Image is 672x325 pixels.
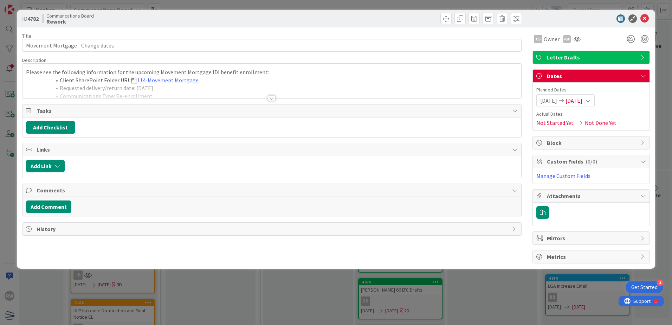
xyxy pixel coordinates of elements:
[26,160,65,172] button: Add Link
[22,57,46,63] span: Description
[547,157,637,166] span: Custom Fields
[46,13,94,19] span: Communcations Board
[547,53,637,62] span: Letter Drafts
[547,192,637,200] span: Attachments
[27,15,39,22] b: 4782
[631,284,658,291] div: Get Started
[626,281,663,293] div: Open Get Started checklist, remaining modules: 4
[566,96,582,105] span: [DATE]
[22,14,39,23] span: ID
[536,119,574,127] span: Not Started Yet
[536,86,646,94] span: Planned Dates
[26,200,71,213] button: Add Comment
[536,110,646,118] span: Actual Dates
[547,139,637,147] span: Block
[37,145,509,154] span: Links
[131,78,137,84] img: ​Folder icon
[15,1,32,9] span: Support
[37,186,509,195] span: Comments
[137,77,199,84] a: 114-Movement Mortgage
[26,68,518,76] p: Please see the following information for the upcoming Movement Mortgage IDI benefit enrollment:
[46,19,94,24] b: Rework
[37,107,509,115] span: Tasks
[544,35,560,43] span: Owner
[563,35,571,43] div: RW
[34,76,518,84] li: Client SharePoint Folder URL:
[585,119,616,127] span: Not Done Yet
[547,72,637,80] span: Dates
[26,121,75,134] button: Add Checklist
[22,39,522,52] input: type card name here...
[547,253,637,261] span: Metrics
[586,158,597,165] span: ( 0/0 )
[22,33,31,39] label: Title
[534,35,542,43] div: CS
[536,172,590,179] a: Manage Custom Fields
[37,3,38,8] div: 1
[37,225,509,233] span: History
[540,96,557,105] span: [DATE]
[657,280,663,286] div: 4
[547,234,637,242] span: Mirrors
